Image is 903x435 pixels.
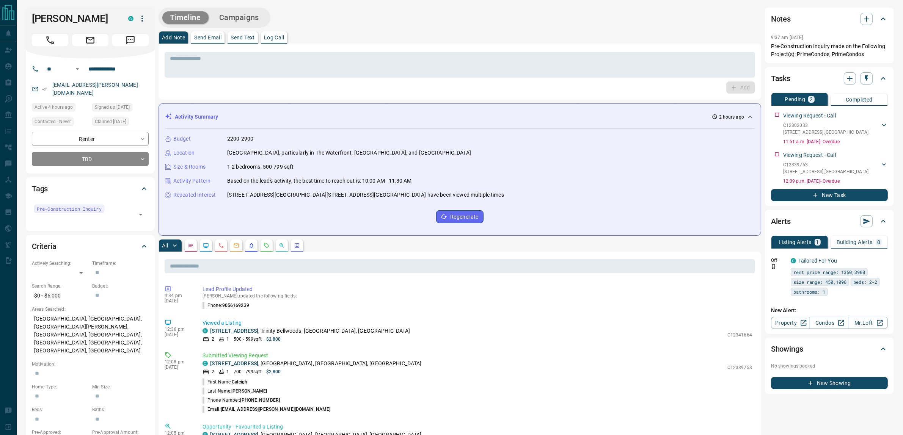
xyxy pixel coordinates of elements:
[227,191,504,199] p: [STREET_ADDRESS][GEOGRAPHIC_DATA][STREET_ADDRESS][GEOGRAPHIC_DATA] have been viewed multiple times
[771,42,888,58] p: Pre-Construction Inquiry made on the Following Project(s): PrimeCondos, PrimeCondos
[222,303,249,308] span: 9056169239
[279,243,285,249] svg: Opportunities
[231,35,255,40] p: Send Text
[203,397,280,404] p: Phone Number:
[210,360,422,368] p: , [GEOGRAPHIC_DATA], [GEOGRAPHIC_DATA], [GEOGRAPHIC_DATA]
[32,180,149,198] div: Tags
[779,239,812,245] p: Listing Alerts
[771,307,888,315] p: New Alert:
[264,243,270,249] svg: Requests
[877,239,880,245] p: 0
[203,293,752,299] p: [PERSON_NAME] updated the following fields:
[771,257,786,264] p: Off
[771,13,791,25] h2: Notes
[853,278,877,286] span: beds: 2-2
[783,120,888,137] div: C12302033[STREET_ADDRESS],[GEOGRAPHIC_DATA]
[32,237,149,255] div: Criteria
[783,178,888,185] p: 12:09 p.m. [DATE] - Overdue
[165,332,191,337] p: [DATE]
[165,298,191,304] p: [DATE]
[162,243,168,248] p: All
[32,383,88,390] p: Home Type:
[165,359,191,365] p: 12:08 pm
[771,35,803,40] p: 9:37 am [DATE]
[231,388,267,394] span: [PERSON_NAME]
[32,289,88,302] p: $0 - $6,000
[783,160,888,177] div: C12339753[STREET_ADDRESS],[GEOGRAPHIC_DATA]
[227,135,253,143] p: 2200-2900
[32,361,149,368] p: Motivation:
[32,283,88,289] p: Search Range:
[727,332,752,338] p: C12341664
[785,97,805,102] p: Pending
[294,243,300,249] svg: Agent Actions
[92,117,149,128] div: Thu Jul 25 2019
[92,260,149,267] p: Timeframe:
[203,302,249,309] p: Phone :
[95,103,130,111] span: Signed up [DATE]
[194,35,221,40] p: Send Email
[32,13,117,25] h1: [PERSON_NAME]
[165,365,191,370] p: [DATE]
[227,149,471,157] p: [GEOGRAPHIC_DATA], particularly in The Waterfront, [GEOGRAPHIC_DATA], and [GEOGRAPHIC_DATA]
[92,406,149,413] p: Baths:
[791,258,796,263] div: condos.ca
[810,317,849,329] a: Condos
[846,97,873,102] p: Completed
[771,363,888,369] p: No showings booked
[165,327,191,332] p: 12:36 pm
[73,64,82,74] button: Open
[436,210,484,223] button: Regenerate
[32,152,149,166] div: TBD
[32,34,68,46] span: Call
[218,243,224,249] svg: Calls
[771,215,791,227] h2: Alerts
[203,388,267,394] p: Last Name:
[37,205,102,213] span: Pre-Construction Inquiry
[719,114,744,120] p: 2 hours ago
[234,336,261,343] p: 500 - 599 sqft
[212,336,214,343] p: 2
[837,239,873,245] p: Building Alerts
[32,313,149,357] p: [GEOGRAPHIC_DATA], [GEOGRAPHIC_DATA], [GEOGRAPHIC_DATA][PERSON_NAME], [GEOGRAPHIC_DATA], [GEOGRAP...
[32,406,88,413] p: Beds:
[810,97,813,102] p: 2
[32,103,88,114] div: Mon Aug 18 2025
[203,328,208,333] div: condos.ca
[173,177,210,185] p: Activity Pattern
[32,306,149,313] p: Areas Searched:
[227,163,294,171] p: 1-2 bedrooms, 500-799 sqft
[173,191,216,199] p: Repeated Interest
[203,361,208,366] div: condos.ca
[849,317,888,329] a: Mr.Loft
[771,69,888,88] div: Tasks
[771,340,888,358] div: Showings
[264,35,284,40] p: Log Call
[42,86,47,92] svg: Email Verified
[771,317,810,329] a: Property
[212,368,214,375] p: 2
[793,278,846,286] span: size range: 450,1098
[771,72,790,84] h2: Tasks
[227,177,412,185] p: Based on the lead's activity, the best time to reach out is: 10:00 AM - 11:30 AM
[771,212,888,230] div: Alerts
[203,285,752,293] p: Lead Profile Updated
[173,163,206,171] p: Size & Rooms
[226,336,229,343] p: 1
[232,379,247,385] span: Caleigh
[234,368,261,375] p: 700 - 799 sqft
[203,379,247,385] p: First Name:
[203,319,752,327] p: Viewed a Listing
[210,360,258,366] a: [STREET_ADDRESS]
[266,336,281,343] p: $2,800
[165,110,755,124] div: Activity Summary2 hours ago
[210,328,258,334] a: [STREET_ADDRESS]
[175,113,218,121] p: Activity Summary
[173,149,195,157] p: Location
[221,407,331,412] span: [EMAIL_ADDRESS][PERSON_NAME][DOMAIN_NAME]
[210,327,410,335] p: , Trinity Bellwoods, [GEOGRAPHIC_DATA], [GEOGRAPHIC_DATA]
[32,240,57,252] h2: Criteria
[771,377,888,389] button: New Showing
[783,168,869,175] p: [STREET_ADDRESS] , [GEOGRAPHIC_DATA]
[135,209,146,220] button: Open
